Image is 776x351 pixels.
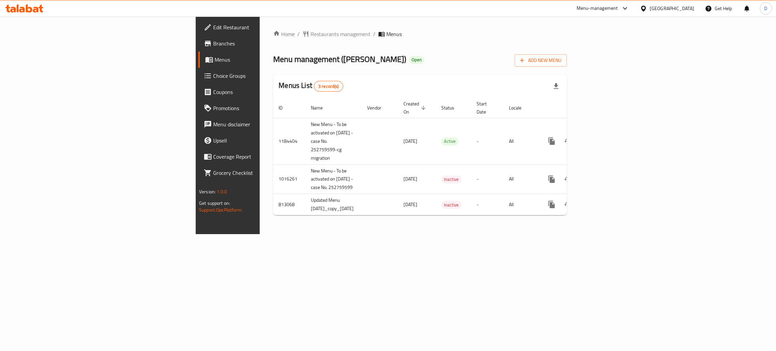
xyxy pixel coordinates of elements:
[199,187,216,196] span: Version:
[217,187,227,196] span: 1.0.0
[548,78,564,94] div: Export file
[198,19,325,35] a: Edit Restaurant
[544,133,560,149] button: more
[409,56,424,64] div: Open
[198,84,325,100] a: Coupons
[509,104,530,112] span: Locale
[305,118,362,164] td: New Menu - To be activated on [DATE] - case No. 252759599-cg migration
[471,118,504,164] td: -
[213,72,320,80] span: Choice Groups
[367,104,390,112] span: Vendor
[302,30,370,38] a: Restaurants management
[471,194,504,215] td: -
[504,164,538,194] td: All
[441,137,458,146] div: Active
[198,165,325,181] a: Grocery Checklist
[198,116,325,132] a: Menu disclaimer
[213,153,320,161] span: Coverage Report
[213,23,320,31] span: Edit Restaurant
[215,56,320,64] span: Menus
[213,169,320,177] span: Grocery Checklist
[305,164,362,194] td: New Menu - To be activated on [DATE] - case No. 252759599
[314,81,343,92] div: Total records count
[198,132,325,149] a: Upsell
[441,175,461,184] div: Inactive
[515,54,567,67] button: Add New Menu
[314,83,343,90] span: 3 record(s)
[504,194,538,215] td: All
[544,171,560,187] button: more
[560,196,576,213] button: Change Status
[198,149,325,165] a: Coverage Report
[198,35,325,52] a: Branches
[213,136,320,145] span: Upsell
[198,100,325,116] a: Promotions
[305,194,362,215] td: Updated Menu [DATE]_copy_[DATE]
[198,68,325,84] a: Choice Groups
[403,137,417,146] span: [DATE]
[471,164,504,194] td: -
[386,30,402,38] span: Menus
[538,98,614,118] th: Actions
[504,118,538,164] td: All
[213,120,320,128] span: Menu disclaimer
[311,104,331,112] span: Name
[199,199,230,208] span: Get support on:
[477,100,495,116] span: Start Date
[213,88,320,96] span: Coupons
[560,171,576,187] button: Change Status
[441,175,461,183] span: Inactive
[279,81,343,92] h2: Menus List
[311,30,370,38] span: Restaurants management
[403,200,417,209] span: [DATE]
[198,52,325,68] a: Menus
[441,137,458,145] span: Active
[441,104,463,112] span: Status
[650,5,694,12] div: [GEOGRAPHIC_DATA]
[279,104,291,112] span: ID
[544,196,560,213] button: more
[403,100,428,116] span: Created On
[199,205,242,214] a: Support.OpsPlatform
[213,39,320,47] span: Branches
[520,56,561,65] span: Add New Menu
[273,30,567,38] nav: breadcrumb
[577,4,618,12] div: Menu-management
[273,52,406,67] span: Menu management ( [PERSON_NAME] )
[403,174,417,183] span: [DATE]
[373,30,376,38] li: /
[409,57,424,63] span: Open
[441,201,461,209] span: Inactive
[764,5,767,12] span: D
[213,104,320,112] span: Promotions
[273,98,614,216] table: enhanced table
